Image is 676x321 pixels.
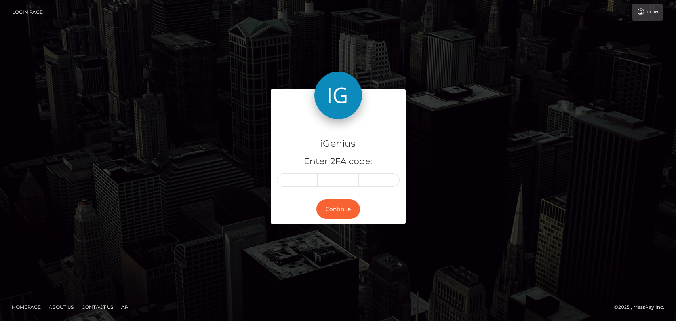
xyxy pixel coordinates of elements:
[12,4,43,21] a: Login Page
[614,303,670,312] div: © 2025 , MassPay Inc.
[316,199,360,219] button: Continue
[277,137,400,151] h4: iGenius
[632,4,663,21] a: Login
[277,156,400,168] h5: Enter 2FA code:
[78,301,116,313] a: Contact Us
[46,301,77,313] a: About Us
[314,72,362,119] img: iGenius
[9,301,44,313] a: Homepage
[118,301,133,313] a: API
